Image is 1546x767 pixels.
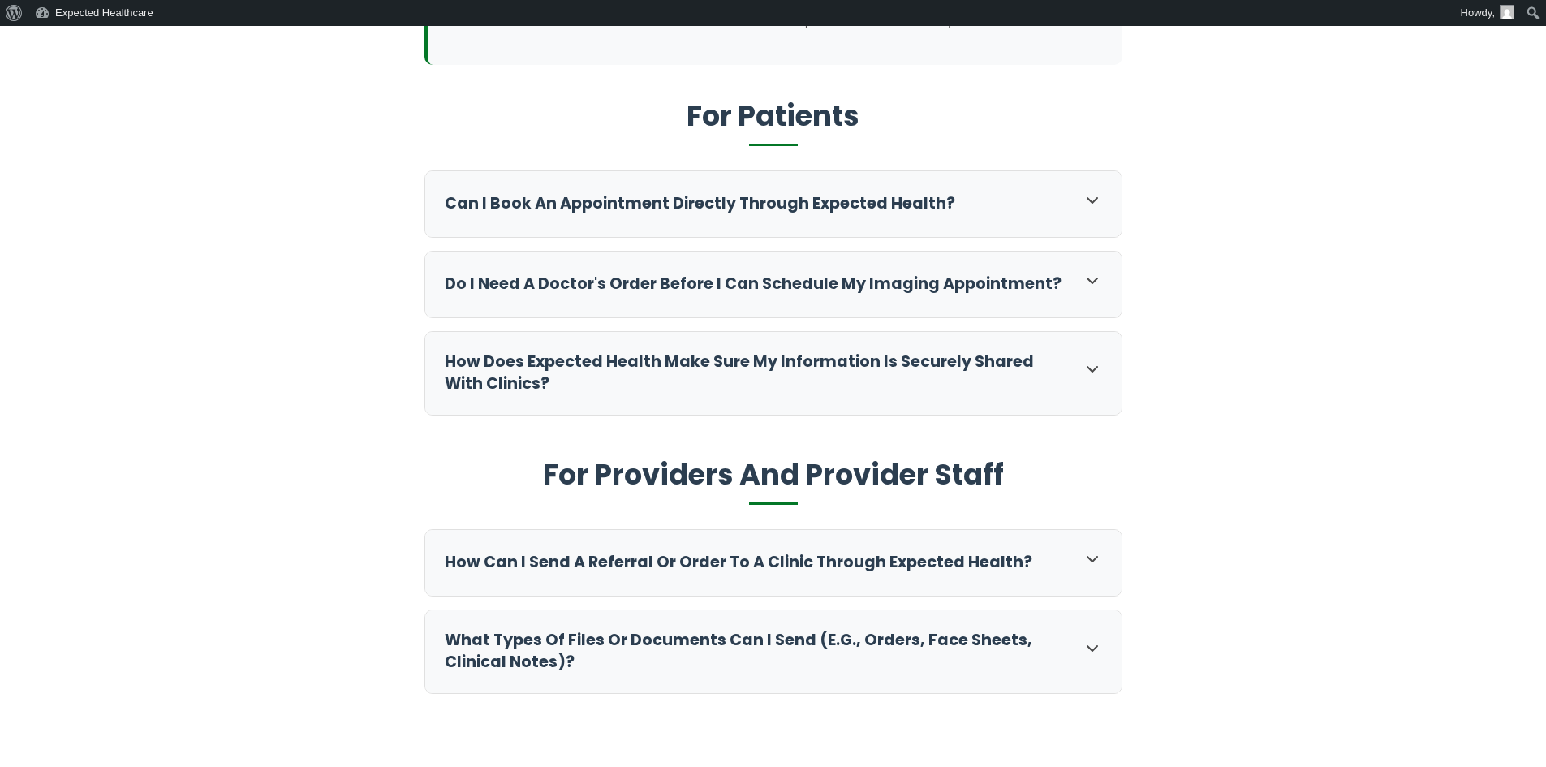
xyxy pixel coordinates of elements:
div: How can I send a referral or order to a clinic through Expected Health? [425,530,1122,596]
h3: How can I send a referral or order to a clinic through Expected Health? [445,552,1066,574]
div: Do I need a doctor's order before I can schedule my imaging appointment? [425,252,1122,317]
h3: How does Expected Health make sure my information is securely shared with clinics? [445,351,1066,395]
h2: For Providers And Provider Staff [424,456,1122,506]
h2: For Patients [424,97,1122,147]
h3: Do I need a doctor's order before I can schedule my imaging appointment? [445,274,1066,295]
h3: What types of files or documents can I send (e.g., orders, face sheets, clinical notes)? [445,630,1066,674]
h3: Can I book an appointment directly through Expected Health? [445,193,1066,215]
div: Can I book an appointment directly through Expected Health? [425,171,1122,237]
div: How does Expected Health make sure my information is securely shared with clinics? [425,332,1122,415]
div: What types of files or documents can I send (e.g., orders, face sheets, clinical notes)? [425,610,1122,693]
